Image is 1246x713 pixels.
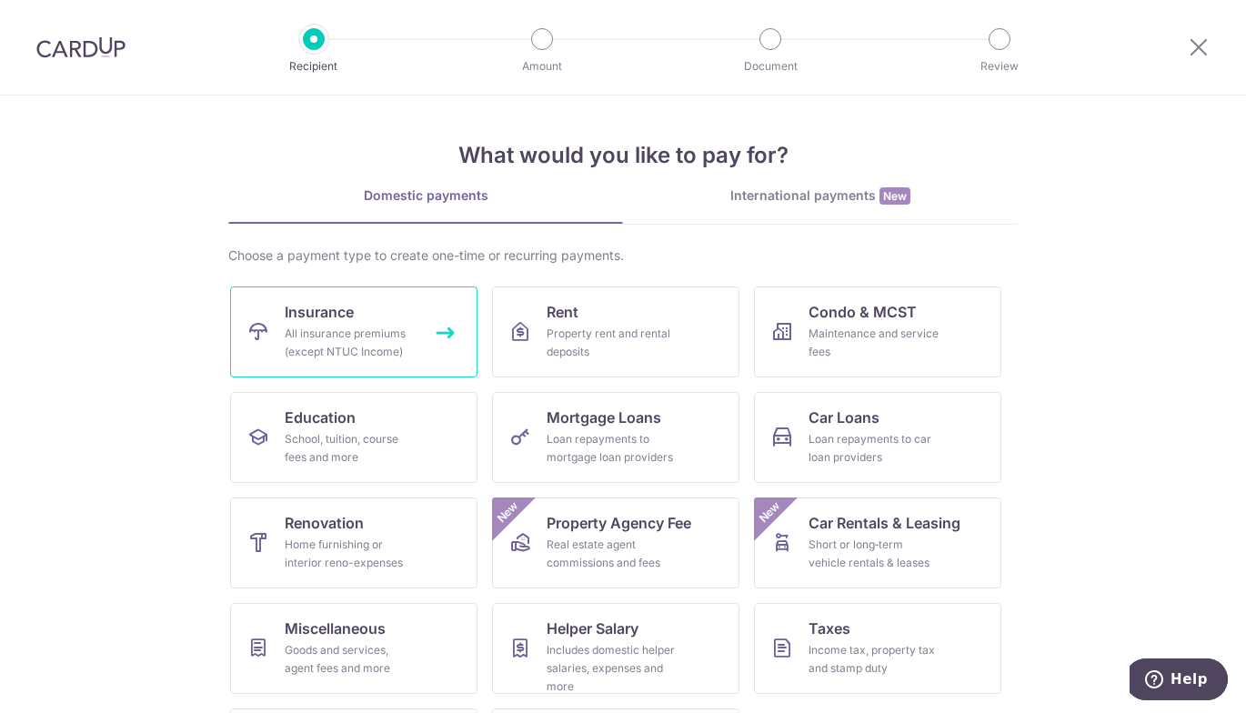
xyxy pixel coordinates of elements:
[547,430,678,467] div: Loan repayments to mortgage loan providers
[547,641,678,696] div: Includes domestic helper salaries, expenses and more
[755,497,785,527] span: New
[492,286,739,377] a: RentProperty rent and rental deposits
[228,246,1018,265] div: Choose a payment type to create one-time or recurring payments.
[547,536,678,572] div: Real estate agent commissions and fees
[809,618,850,639] span: Taxes
[285,536,416,572] div: Home furnishing or interior reno-expenses
[230,603,477,694] a: MiscellaneousGoods and services, agent fees and more
[228,186,623,205] div: Domestic payments
[285,641,416,678] div: Goods and services, agent fees and more
[809,536,940,572] div: Short or long‑term vehicle rentals & leases
[809,430,940,467] div: Loan repayments to car loan providers
[754,497,1001,588] a: Car Rentals & LeasingShort or long‑term vehicle rentals & leasesNew
[285,430,416,467] div: School, tuition, course fees and more
[547,407,661,428] span: Mortgage Loans
[246,57,381,75] p: Recipient
[230,497,477,588] a: RenovationHome furnishing or interior reno-expenses
[285,301,354,323] span: Insurance
[41,13,78,29] span: Help
[809,512,960,534] span: Car Rentals & Leasing
[703,57,838,75] p: Document
[754,286,1001,377] a: Condo & MCSTMaintenance and service fees
[228,139,1018,172] h4: What would you like to pay for?
[1130,658,1228,704] iframe: Opens a widget where you can find more information
[547,512,691,534] span: Property Agency Fee
[493,497,523,527] span: New
[492,603,739,694] a: Helper SalaryIncludes domestic helper salaries, expenses and more
[36,36,126,58] img: CardUp
[623,186,1018,206] div: International payments
[475,57,609,75] p: Amount
[285,407,356,428] span: Education
[547,325,678,361] div: Property rent and rental deposits
[547,301,578,323] span: Rent
[754,392,1001,483] a: Car LoansLoan repayments to car loan providers
[809,301,917,323] span: Condo & MCST
[285,618,386,639] span: Miscellaneous
[492,392,739,483] a: Mortgage LoansLoan repayments to mortgage loan providers
[492,497,739,588] a: Property Agency FeeReal estate agent commissions and feesNew
[285,512,364,534] span: Renovation
[285,325,416,361] div: All insurance premiums (except NTUC Income)
[547,618,638,639] span: Helper Salary
[879,187,910,205] span: New
[754,603,1001,694] a: TaxesIncome tax, property tax and stamp duty
[809,325,940,361] div: Maintenance and service fees
[230,392,477,483] a: EducationSchool, tuition, course fees and more
[809,641,940,678] div: Income tax, property tax and stamp duty
[230,286,477,377] a: InsuranceAll insurance premiums (except NTUC Income)
[809,407,879,428] span: Car Loans
[932,57,1067,75] p: Review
